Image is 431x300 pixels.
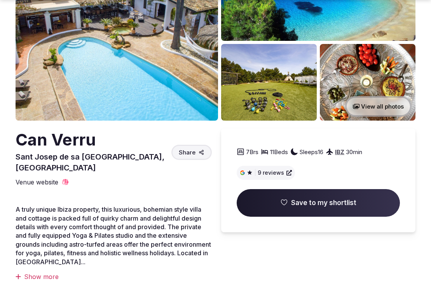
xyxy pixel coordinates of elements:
[16,178,58,186] span: Venue website
[291,198,356,208] span: Save to my shortlist
[346,148,362,156] span: 30 min
[16,128,168,151] h2: Can Verru
[258,169,284,177] span: 9 reviews
[246,148,258,156] span: 7 Brs
[16,272,212,281] div: Show more
[16,205,211,265] span: A truly unique Ibiza property, this luxurious, bohemian style villa and cottage is packed full of...
[179,148,195,156] span: Share
[335,148,344,156] a: IBZ
[16,178,69,186] a: Venue website
[240,169,292,177] a: |9 reviews
[320,44,415,121] img: Venue gallery photo
[270,148,288,156] span: 11 Beds
[16,152,164,172] span: Sant Josep de sa [GEOGRAPHIC_DATA], [GEOGRAPHIC_DATA]
[345,96,412,117] button: View all photos
[171,145,212,160] button: Share
[300,148,323,156] span: Sleeps 16
[254,169,256,177] span: |
[221,44,317,121] img: Venue gallery photo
